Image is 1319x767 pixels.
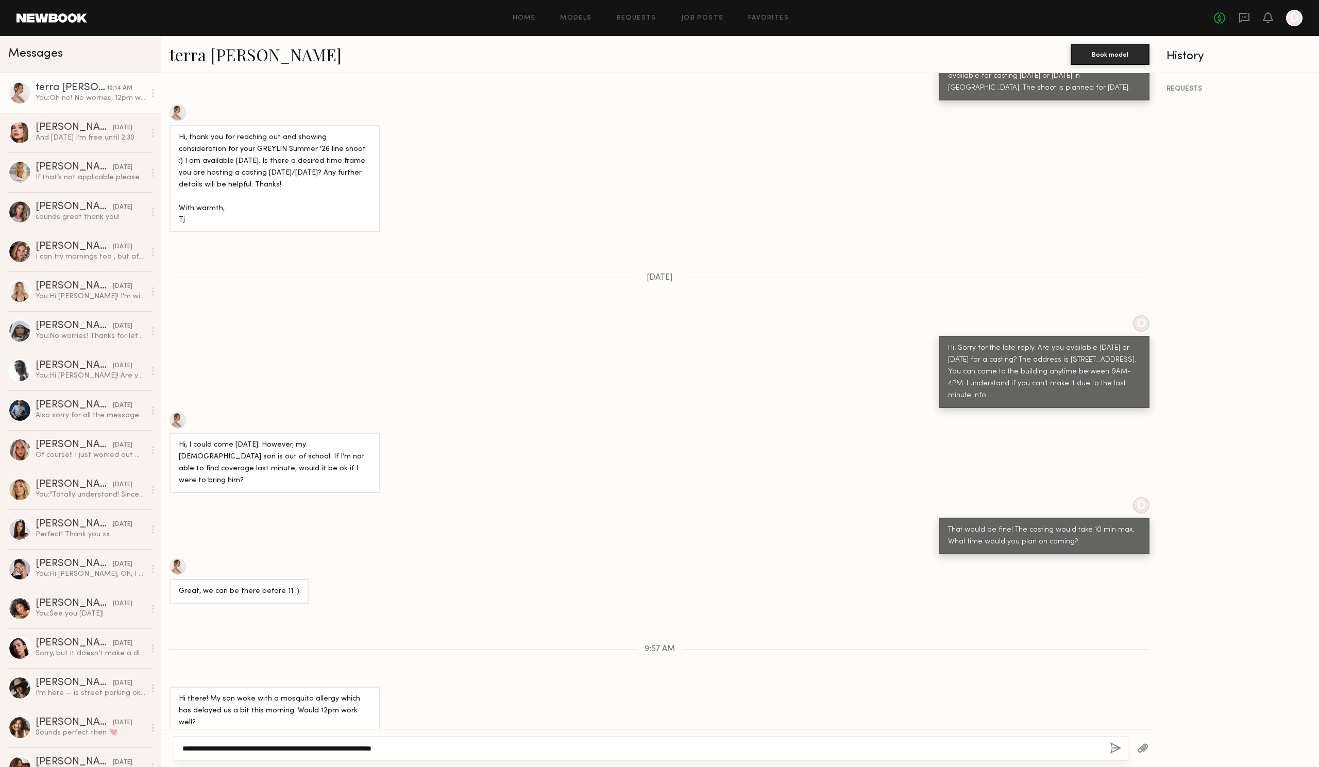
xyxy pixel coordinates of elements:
div: That would be fine! The casting would take 10 min max. What time would you plan on coming? [948,524,1140,548]
div: Hi there! My son woke with a mosquito allergy which has delayed us a bit this morning. Would 12pm... [179,693,371,729]
a: terra [PERSON_NAME] [170,43,342,65]
div: [PERSON_NAME] [36,321,113,331]
div: Hi! Sorry for the late reply. Are you available [DATE] or [DATE] for a casting? The address is [S... [948,343,1140,402]
div: Great, we can be there before 11 :) [179,586,299,598]
div: [DATE] [113,559,132,569]
div: [PERSON_NAME] [36,361,113,371]
div: Sounds perfect then 💘 [36,728,145,738]
a: Models [560,15,591,22]
div: I can try mornings too , but afternoons are better [36,252,145,262]
div: [DATE] [113,440,132,450]
div: [PERSON_NAME] [36,162,113,173]
a: Requests [617,15,656,22]
div: You: No worries! Thanks for letting us know. Do you plan to be back in the [GEOGRAPHIC_DATA] some... [36,331,145,341]
div: [PERSON_NAME] [36,202,113,212]
div: You: Oh no! No worries, 12pm works [36,93,145,103]
div: REQUESTS [1166,86,1311,93]
div: You: Hi [PERSON_NAME]! Are you available for a 2 hour shoot next week? [36,371,145,381]
div: [DATE] [113,480,132,490]
div: [PERSON_NAME] [36,638,113,649]
div: History [1166,50,1311,62]
div: [DATE] [113,639,132,649]
div: Sorry, but it doesn’t make a difference to me whether it’s for a catalog or social media. my mini... [36,649,145,658]
div: [DATE] [113,401,132,411]
button: Book model [1071,44,1149,65]
div: You: Hi [PERSON_NAME]! I'm with the brand [PERSON_NAME] and we need a last minute model for a 2 h... [36,292,145,301]
div: [DATE] [113,361,132,371]
div: Of course!! I just worked out my schedule coming up and it looks like i’ll be flying back in to b... [36,450,145,460]
div: [PERSON_NAME] [36,559,113,569]
div: Hi, thank you for reaching out and showing consideration for your GREYLIN Summer ‘26 line shoot :... [179,132,371,227]
div: [DATE] [113,678,132,688]
div: [DATE] [113,163,132,173]
div: 10:14 AM [107,83,132,93]
div: [PERSON_NAME] [36,519,113,530]
div: [DATE] [113,242,132,252]
div: If that’s not applicable please let me know. I’d still love to work with you in the future when I... [36,173,145,182]
a: Job Posts [681,15,724,22]
div: And [DATE] I’m free until 2:30 [36,133,145,143]
div: You: See you [DATE]! [36,609,145,619]
span: [DATE] [647,274,673,282]
div: [DATE] [113,718,132,728]
div: You: "Totally understand! Since our brand has monthly shoots, would you be able to join the casti... [36,490,145,500]
div: [PERSON_NAME] [36,480,113,490]
div: [PERSON_NAME] [36,281,113,292]
a: Favorites [748,15,789,22]
div: You: Hi [PERSON_NAME], Oh, I see! In that case, would you be able to come in for a casting [DATE]... [36,569,145,579]
div: Hi, I could come [DATE]. However, my [DEMOGRAPHIC_DATA] son is out of school. If I’m not able to ... [179,439,371,487]
div: Also sorry for all the messages but I actually do work [DATE]. So I cannot do [DATE]. [36,411,145,420]
div: [DATE] [113,520,132,530]
div: [PERSON_NAME] [36,400,113,411]
a: Book model [1071,49,1149,58]
div: [PERSON_NAME] [36,440,113,450]
a: D [1286,10,1303,26]
a: Home [513,15,536,22]
div: I’m here — is street parking okay? [36,688,145,698]
div: terra [PERSON_NAME] [36,83,107,93]
div: [PERSON_NAME] [36,678,113,688]
div: [DATE] [113,202,132,212]
div: [PERSON_NAME] [36,718,113,728]
div: sounds great thank you! [36,212,145,222]
div: [DATE] [113,599,132,609]
div: [DATE] [113,321,132,331]
span: Messages [8,48,63,60]
div: Perfect! Thank you xx [36,530,145,539]
div: [DATE] [113,282,132,292]
span: 9:57 AM [645,645,675,654]
div: [DATE] [113,123,132,133]
div: [PERSON_NAME] [36,123,113,133]
div: [PERSON_NAME] [36,599,113,609]
div: [PERSON_NAME] [36,242,113,252]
